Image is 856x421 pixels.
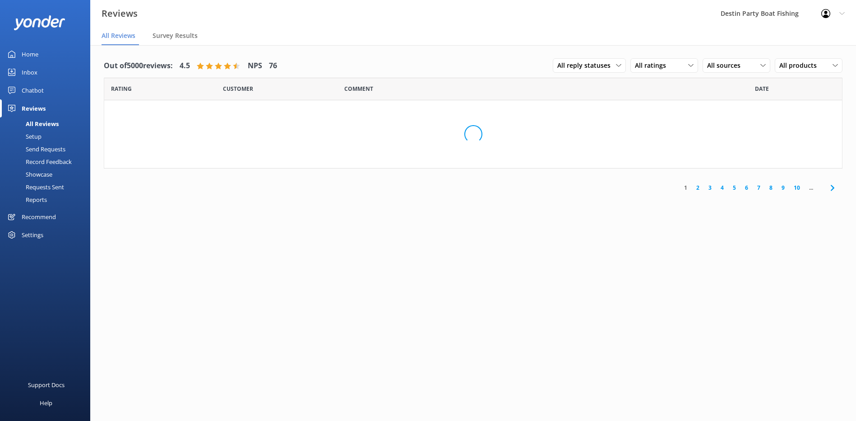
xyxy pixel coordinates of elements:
span: Survey Results [153,31,198,40]
div: Help [40,394,52,412]
span: All ratings [635,61,671,70]
a: 9 [777,183,789,192]
span: Date [223,84,253,93]
div: Reviews [22,99,46,117]
div: Send Requests [5,143,65,155]
a: Showcase [5,168,90,181]
span: ... [805,183,818,192]
div: Showcase [5,168,52,181]
div: Inbox [22,63,37,81]
a: Reports [5,193,90,206]
div: Recommend [22,208,56,226]
span: All sources [707,61,746,70]
span: All Reviews [102,31,135,40]
div: Reports [5,193,47,206]
a: Send Requests [5,143,90,155]
h3: Reviews [102,6,138,21]
a: 5 [728,183,740,192]
div: Home [22,45,38,63]
div: Chatbot [22,81,44,99]
a: Requests Sent [5,181,90,193]
div: Record Feedback [5,155,72,168]
div: Support Docs [28,376,65,394]
a: 4 [716,183,728,192]
a: 1 [680,183,692,192]
div: Settings [22,226,43,244]
h4: 4.5 [180,60,190,72]
a: All Reviews [5,117,90,130]
span: Question [344,84,373,93]
div: Requests Sent [5,181,64,193]
a: 2 [692,183,704,192]
a: 10 [789,183,805,192]
a: Setup [5,130,90,143]
div: Setup [5,130,42,143]
a: Record Feedback [5,155,90,168]
h4: NPS [248,60,262,72]
span: Date [111,84,132,93]
div: All Reviews [5,117,59,130]
span: All products [779,61,822,70]
img: yonder-white-logo.png [14,15,65,30]
span: Date [755,84,769,93]
a: 6 [740,183,753,192]
a: 3 [704,183,716,192]
a: 8 [765,183,777,192]
h4: Out of 5000 reviews: [104,60,173,72]
a: 7 [753,183,765,192]
span: All reply statuses [557,61,616,70]
h4: 76 [269,60,277,72]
